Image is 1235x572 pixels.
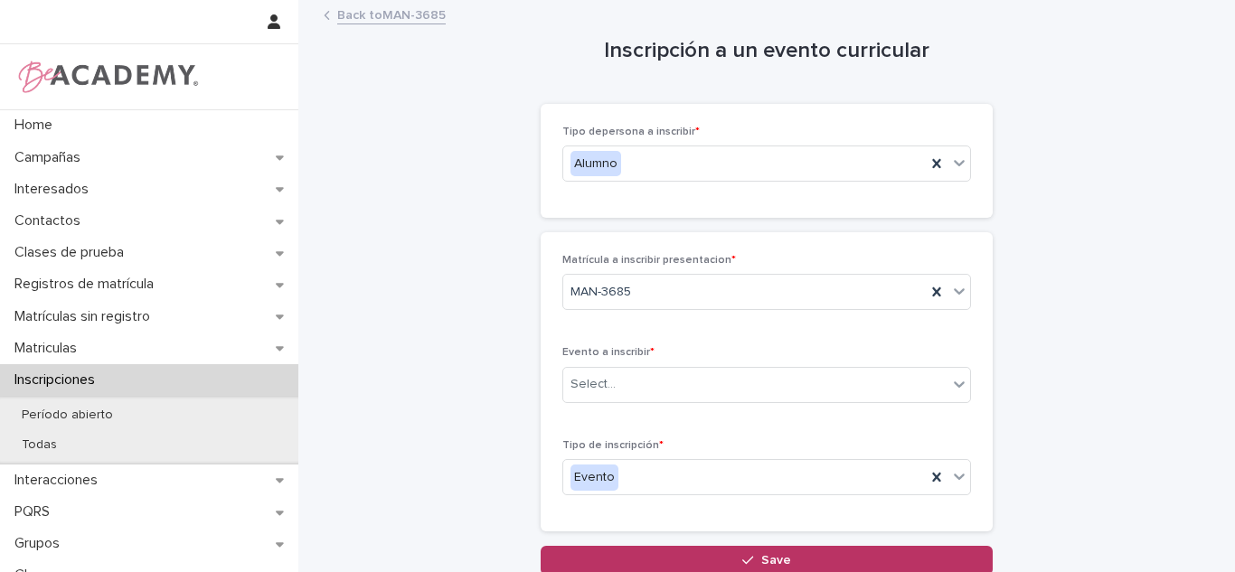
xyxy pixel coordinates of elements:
[7,437,71,453] p: Todas
[570,151,621,177] div: Alumno
[7,308,165,325] p: Matrículas sin registro
[7,276,168,293] p: Registros de matrícula
[7,212,95,230] p: Contactos
[562,440,664,451] span: Tipo de inscripción
[7,535,74,552] p: Grupos
[7,408,127,423] p: Período abierto
[541,38,993,64] h1: Inscripción a un evento curricular
[7,149,95,166] p: Campañas
[7,181,103,198] p: Interesados
[7,117,67,134] p: Home
[761,554,791,567] span: Save
[570,283,631,302] span: MAN-3685
[562,127,700,137] span: Tipo depersona a inscribir
[562,347,655,358] span: Evento a inscribir
[570,464,618,491] div: Evento
[7,371,109,389] p: Inscripciones
[7,340,91,357] p: Matriculas
[7,244,138,261] p: Clases de prueba
[14,59,200,95] img: WPrjXfSUmiLcdUfaYY4Q
[570,375,616,394] div: Select...
[7,503,64,520] p: PQRS
[7,472,112,489] p: Interacciones
[562,255,736,266] span: Matrícula a inscribir presentacion
[337,4,446,24] a: Back toMAN-3685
